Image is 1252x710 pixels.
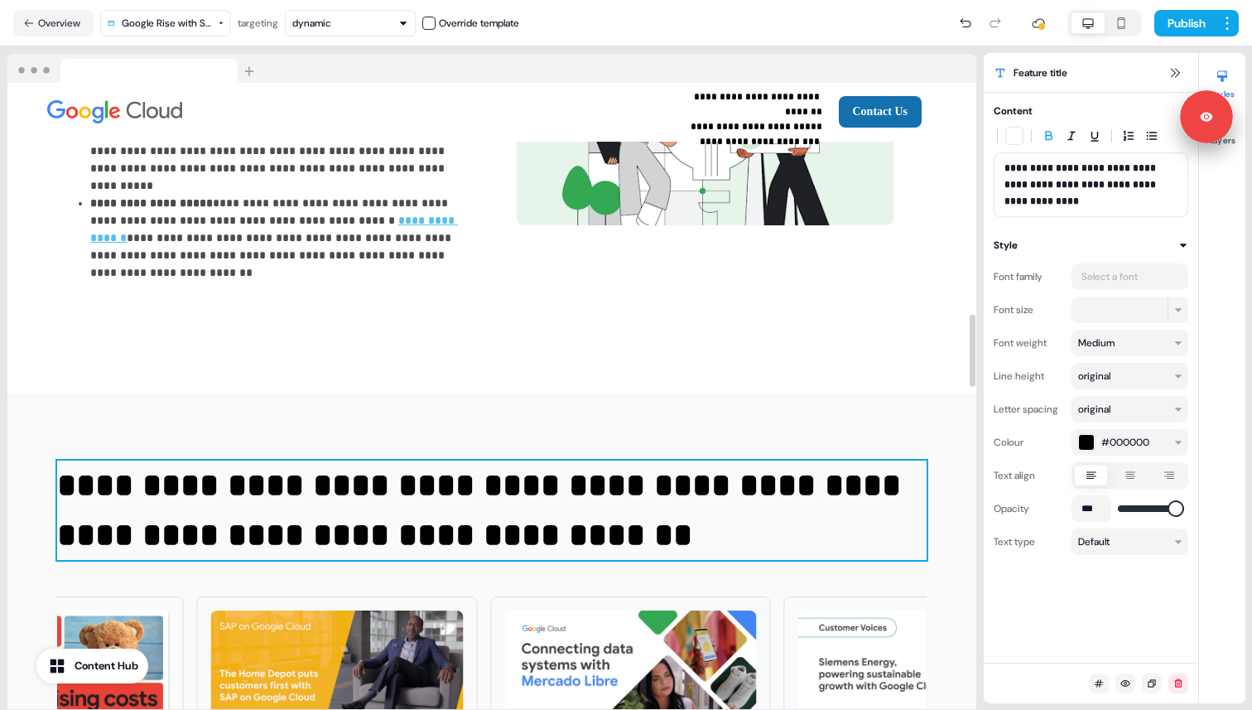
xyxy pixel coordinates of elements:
[1101,434,1149,451] span: #000000
[994,263,1065,290] div: Font family
[994,429,1065,456] div: Colour
[994,297,1065,323] div: Font size
[1154,10,1216,36] button: Publish
[1078,368,1110,384] div: original
[994,529,1065,555] div: Text type
[13,10,94,36] button: Overview
[994,237,1188,254] button: Style
[7,54,262,84] img: Browser topbar
[47,100,182,124] img: Image
[1078,534,1110,550] div: Default
[439,15,519,31] div: Override template
[1071,429,1188,456] button: #000000
[75,658,138,674] div: Content Hub
[994,363,1065,389] div: Line height
[839,96,922,128] button: Contact Us
[1078,335,1115,351] div: Medium
[994,462,1065,489] div: Text align
[994,103,1033,119] div: Content
[994,495,1065,522] div: Opacity
[1014,65,1067,81] span: Feature title
[285,10,416,36] button: dynamic
[292,15,331,31] div: dynamic
[994,396,1065,423] div: Letter spacing
[1078,401,1110,418] div: original
[238,15,278,31] div: targeting
[36,649,148,683] button: Content Hub
[1199,63,1245,99] button: Styles
[47,100,317,124] div: Image
[994,330,1065,356] div: Font weight
[1071,263,1188,290] button: Select a font
[1078,268,1141,285] div: Select a font
[994,237,1018,254] div: Style
[122,15,212,31] div: Google Rise with SAP on Google Cloud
